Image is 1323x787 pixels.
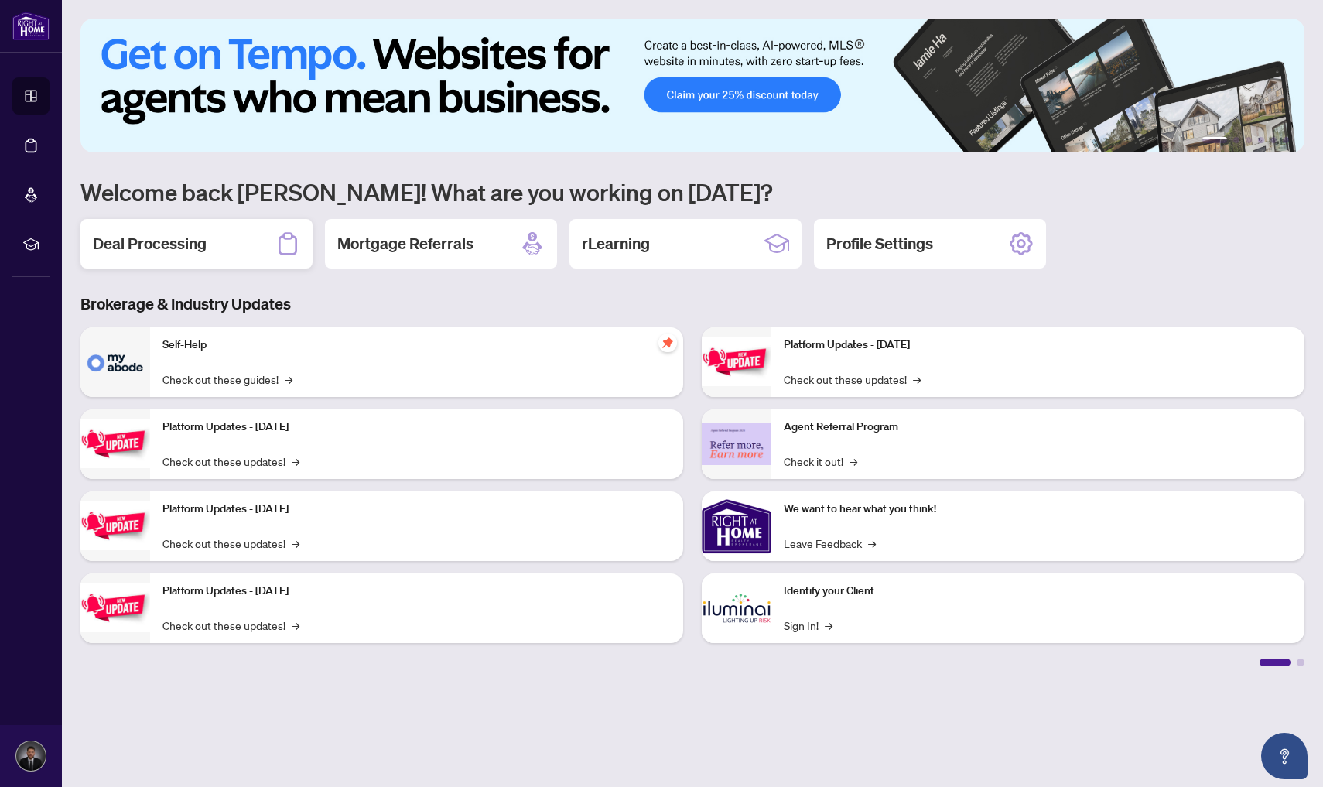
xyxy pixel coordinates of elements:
[162,617,299,634] a: Check out these updates!→
[80,419,150,468] img: Platform Updates - September 16, 2025
[658,334,677,352] span: pushpin
[162,501,671,518] p: Platform Updates - [DATE]
[162,583,671,600] p: Platform Updates - [DATE]
[702,491,771,561] img: We want to hear what you think!
[285,371,292,388] span: →
[784,535,876,552] a: Leave Feedback→
[162,371,292,388] a: Check out these guides!→
[702,337,771,386] img: Platform Updates - June 23, 2025
[80,501,150,550] img: Platform Updates - July 21, 2025
[162,453,299,470] a: Check out these updates!→
[1258,137,1264,143] button: 4
[80,177,1304,207] h1: Welcome back [PERSON_NAME]! What are you working on [DATE]?
[784,583,1292,600] p: Identify your Client
[80,327,150,397] img: Self-Help
[1246,137,1252,143] button: 3
[292,535,299,552] span: →
[582,233,650,255] h2: rLearning
[826,233,933,255] h2: Profile Settings
[162,419,671,436] p: Platform Updates - [DATE]
[784,617,832,634] a: Sign In!→
[784,371,921,388] a: Check out these updates!→
[1270,137,1277,143] button: 5
[913,371,921,388] span: →
[868,535,876,552] span: →
[1283,137,1289,143] button: 6
[1233,137,1239,143] button: 2
[80,19,1304,152] img: Slide 0
[1261,733,1308,779] button: Open asap
[162,337,671,354] p: Self-Help
[784,419,1292,436] p: Agent Referral Program
[93,233,207,255] h2: Deal Processing
[12,12,50,40] img: logo
[292,453,299,470] span: →
[702,573,771,643] img: Identify your Client
[80,583,150,632] img: Platform Updates - July 8, 2025
[784,453,857,470] a: Check it out!→
[1202,137,1227,143] button: 1
[850,453,857,470] span: →
[16,741,46,771] img: Profile Icon
[784,337,1292,354] p: Platform Updates - [DATE]
[80,293,1304,315] h3: Brokerage & Industry Updates
[337,233,473,255] h2: Mortgage Referrals
[825,617,832,634] span: →
[702,423,771,465] img: Agent Referral Program
[292,617,299,634] span: →
[162,535,299,552] a: Check out these updates!→
[784,501,1292,518] p: We want to hear what you think!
